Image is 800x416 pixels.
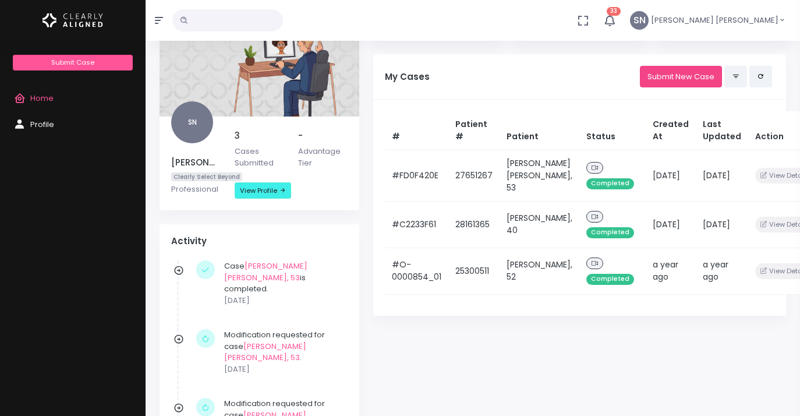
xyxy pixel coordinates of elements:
[448,248,500,294] td: 25300511
[171,236,348,246] h4: Activity
[500,111,579,150] th: Patient
[500,201,579,248] td: [PERSON_NAME], 40
[696,150,748,201] td: [DATE]
[646,248,696,294] td: a year ago
[696,248,748,294] td: a year ago
[500,248,579,294] td: [PERSON_NAME], 52
[586,227,634,238] span: Completed
[385,111,448,150] th: #
[646,111,696,150] th: Created At
[640,66,722,87] a: Submit New Case
[224,364,342,375] p: [DATE]
[13,55,132,70] a: Submit Case
[586,178,634,189] span: Completed
[171,172,242,181] span: Clearly Select Beyond
[235,182,291,199] a: View Profile
[385,248,448,294] td: #O-0000854_01
[235,131,284,141] h5: 3
[224,260,307,283] a: [PERSON_NAME] [PERSON_NAME], 53
[298,131,348,141] h5: -
[696,201,748,248] td: [DATE]
[224,329,342,375] div: Modification requested for case .
[224,341,306,364] a: [PERSON_NAME] [PERSON_NAME], 53
[235,146,284,168] p: Cases Submitted
[651,15,778,26] span: [PERSON_NAME] [PERSON_NAME]
[448,111,500,150] th: Patient #
[646,150,696,201] td: [DATE]
[224,295,342,306] p: [DATE]
[43,8,103,33] img: Logo Horizontal
[298,146,348,168] p: Advantage Tier
[385,150,448,201] td: #FD0F420E
[385,72,640,82] h5: My Cases
[30,93,54,104] span: Home
[224,260,342,306] div: Case is completed.
[171,184,221,195] p: Professional
[607,7,621,16] span: 33
[579,111,646,150] th: Status
[696,111,748,150] th: Last Updated
[30,119,54,130] span: Profile
[586,274,634,285] span: Completed
[646,201,696,248] td: [DATE]
[51,58,94,67] span: Submit Case
[385,201,448,248] td: #C2233F61
[630,11,649,30] span: SN
[448,150,500,201] td: 27651267
[171,101,213,143] span: SN
[500,150,579,201] td: [PERSON_NAME] [PERSON_NAME], 53
[448,201,500,248] td: 28161365
[171,157,221,168] h5: [PERSON_NAME] [PERSON_NAME]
